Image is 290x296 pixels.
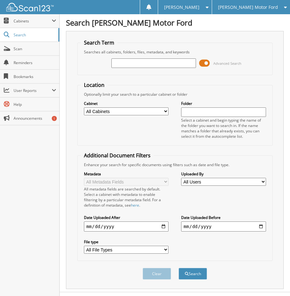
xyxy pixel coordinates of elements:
span: Search [14,32,55,38]
span: Bookmarks [14,74,56,79]
span: Reminders [14,60,56,65]
a: here [131,202,139,208]
span: Help [14,102,56,107]
div: All metadata fields are searched by default. Select a cabinet with metadata to enable filtering b... [84,186,169,208]
div: Optionally limit your search to a particular cabinet or folder [81,92,269,97]
label: Folder [181,101,266,106]
div: Searches all cabinets, folders, files, metadata, and keywords [81,49,269,55]
div: Select a cabinet and begin typing the name of the folder you want to search in. If the name match... [181,118,266,139]
label: Metadata [84,171,169,177]
label: Uploaded By [181,171,266,177]
span: Advanced Search [213,61,241,66]
label: Date Uploaded After [84,215,169,220]
span: User Reports [14,88,52,93]
input: end [181,221,266,232]
h1: Search [PERSON_NAME] Motor Ford [66,17,284,28]
legend: Location [81,82,108,88]
label: Cabinet [84,101,169,106]
div: Enhance your search for specific documents using filters such as date and file type. [81,162,269,167]
label: Date Uploaded Before [181,215,266,220]
button: Search [179,268,207,280]
span: [PERSON_NAME] Motor Ford [218,5,278,9]
input: start [84,221,169,232]
span: Scan [14,46,56,51]
span: Cabinets [14,18,52,24]
legend: Additional Document Filters [81,152,154,159]
button: Clear [143,268,171,280]
div: 1 [52,116,57,121]
span: Announcements [14,116,56,121]
span: [PERSON_NAME] [164,5,199,9]
legend: Search Term [81,39,117,46]
label: File type [84,239,169,245]
img: scan123-logo-white.svg [6,3,54,11]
